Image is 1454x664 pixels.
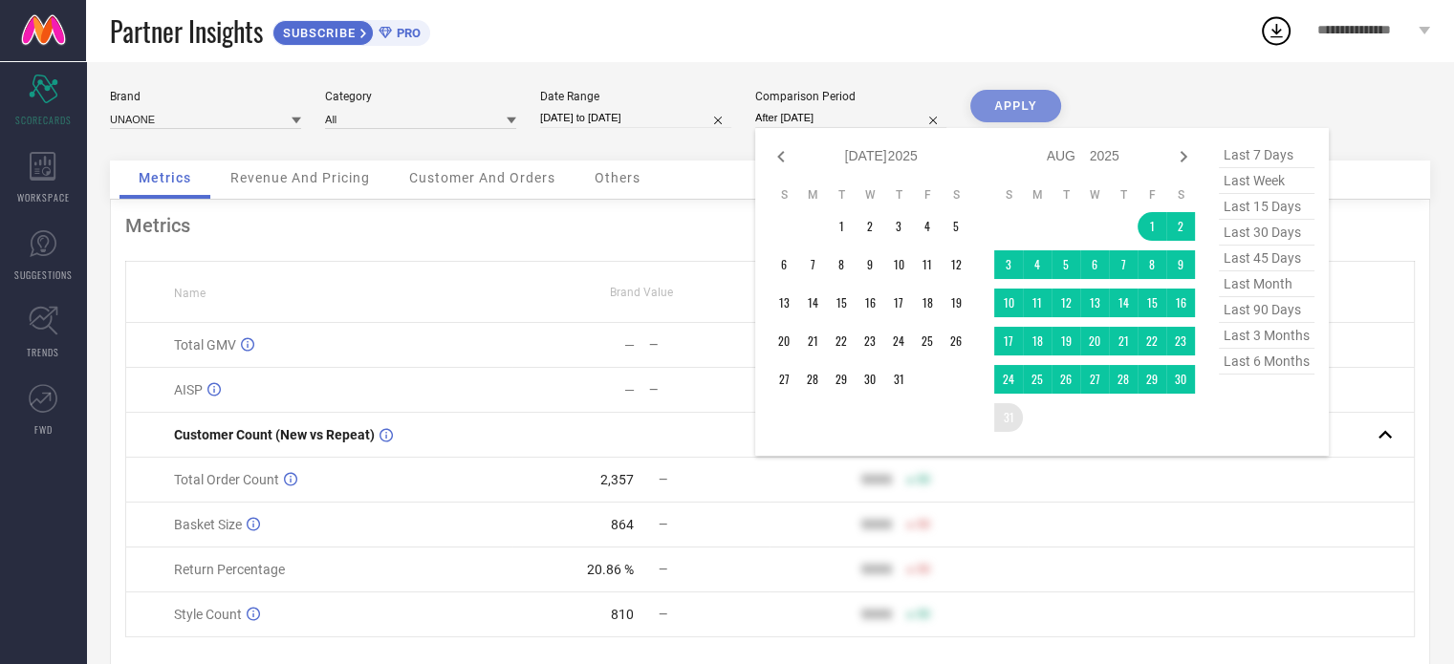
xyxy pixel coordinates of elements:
span: Style Count [174,607,242,622]
td: Fri Aug 15 2025 [1138,289,1166,317]
td: Sat Aug 16 2025 [1166,289,1195,317]
td: Sun Jul 13 2025 [770,289,798,317]
td: Fri Jul 25 2025 [913,327,942,355]
span: Basket Size [174,517,242,532]
th: Monday [1023,187,1052,203]
span: 50 [917,473,930,486]
td: Tue Aug 26 2025 [1052,365,1080,394]
td: Fri Jul 18 2025 [913,289,942,317]
span: Customer And Orders [409,170,555,185]
td: Fri Aug 08 2025 [1138,250,1166,279]
div: Previous month [770,145,792,168]
td: Mon Jul 07 2025 [798,250,827,279]
td: Thu Aug 07 2025 [1109,250,1138,279]
span: — [659,518,667,531]
span: AISP [174,382,203,397]
td: Thu Jul 24 2025 [884,327,913,355]
th: Wednesday [1080,187,1109,203]
div: 9999 [861,607,892,622]
div: Comparison Period [755,90,946,103]
span: last 45 days [1219,246,1314,271]
th: Thursday [1109,187,1138,203]
div: 9999 [861,562,892,577]
td: Sat Aug 23 2025 [1166,327,1195,355]
td: Wed Jul 02 2025 [856,212,884,241]
span: SUGGESTIONS [14,268,73,282]
div: — [649,383,769,396]
a: SUBSCRIBEPRO [272,15,430,46]
div: 864 [611,517,634,532]
td: Mon Aug 25 2025 [1023,365,1052,394]
span: last 7 days [1219,142,1314,168]
td: Tue Jul 15 2025 [827,289,856,317]
td: Thu Jul 17 2025 [884,289,913,317]
input: Select date range [540,108,731,128]
td: Fri Jul 11 2025 [913,250,942,279]
td: Fri Aug 01 2025 [1138,212,1166,241]
td: Sun Aug 31 2025 [994,403,1023,432]
span: PRO [392,26,421,40]
td: Tue Jul 22 2025 [827,327,856,355]
span: Total GMV [174,337,236,353]
th: Friday [913,187,942,203]
td: Wed Jul 09 2025 [856,250,884,279]
th: Wednesday [856,187,884,203]
span: Name [174,287,206,300]
td: Fri Aug 29 2025 [1138,365,1166,394]
td: Sun Aug 17 2025 [994,327,1023,355]
div: Metrics [125,214,1415,237]
td: Mon Jul 28 2025 [798,365,827,394]
td: Mon Aug 04 2025 [1023,250,1052,279]
td: Fri Aug 22 2025 [1138,327,1166,355]
div: 2,357 [600,472,634,487]
td: Mon Aug 18 2025 [1023,327,1052,355]
th: Monday [798,187,827,203]
span: Brand Value [610,286,673,299]
td: Tue Jul 08 2025 [827,250,856,279]
span: Return Percentage [174,562,285,577]
td: Sun Aug 24 2025 [994,365,1023,394]
td: Wed Aug 27 2025 [1080,365,1109,394]
span: Customer Count (New vs Repeat) [174,427,375,442]
span: SUBSCRIBE [273,26,360,40]
td: Sat Aug 30 2025 [1166,365,1195,394]
span: last 6 months [1219,349,1314,375]
div: — [649,338,769,352]
td: Thu Aug 14 2025 [1109,289,1138,317]
th: Sunday [770,187,798,203]
td: Tue Aug 19 2025 [1052,327,1080,355]
td: Sun Aug 10 2025 [994,289,1023,317]
th: Tuesday [1052,187,1080,203]
span: SCORECARDS [15,113,72,127]
span: Metrics [139,170,191,185]
td: Thu Jul 10 2025 [884,250,913,279]
div: 810 [611,607,634,622]
th: Tuesday [827,187,856,203]
span: Others [595,170,640,185]
td: Mon Aug 11 2025 [1023,289,1052,317]
div: — [624,337,635,353]
span: 50 [917,518,930,531]
td: Thu Jul 31 2025 [884,365,913,394]
td: Thu Aug 21 2025 [1109,327,1138,355]
th: Saturday [1166,187,1195,203]
span: FWD [34,422,53,437]
td: Sun Jul 20 2025 [770,327,798,355]
input: Select comparison period [755,108,946,128]
div: Date Range [540,90,731,103]
td: Wed Aug 20 2025 [1080,327,1109,355]
td: Wed Jul 16 2025 [856,289,884,317]
span: last 30 days [1219,220,1314,246]
span: — [659,473,667,486]
span: last 90 days [1219,297,1314,323]
div: 9999 [861,472,892,487]
td: Tue Jul 01 2025 [827,212,856,241]
td: Sat Jul 05 2025 [942,212,970,241]
span: Revenue And Pricing [230,170,370,185]
td: Sat Jul 19 2025 [942,289,970,317]
span: TRENDS [27,345,59,359]
td: Wed Aug 13 2025 [1080,289,1109,317]
td: Sun Jul 27 2025 [770,365,798,394]
td: Sun Aug 03 2025 [994,250,1023,279]
span: Partner Insights [110,11,263,51]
